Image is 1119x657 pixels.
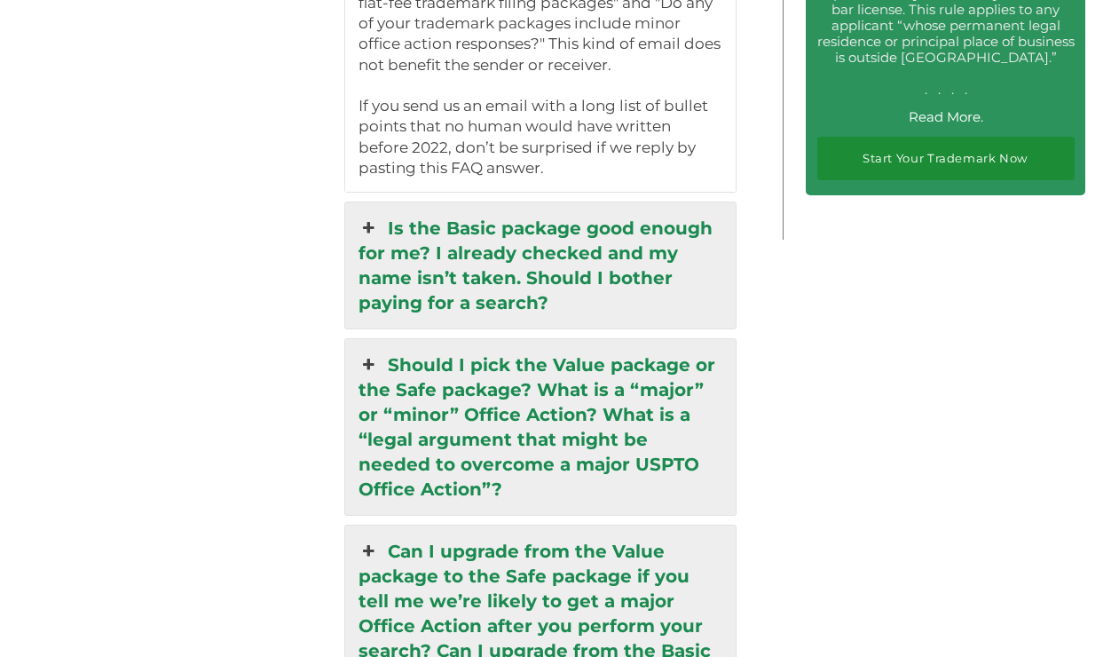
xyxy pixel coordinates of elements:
a: Read More. [909,108,983,125]
a: Start Your Trademark Now [817,137,1075,181]
a: Should I pick the Value package or the Safe package? What is a “major” or “minor” Office Action? ... [345,339,735,515]
a: Is the Basic package good enough for me? I already checked and my name isn’t taken. Should I both... [345,202,735,328]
